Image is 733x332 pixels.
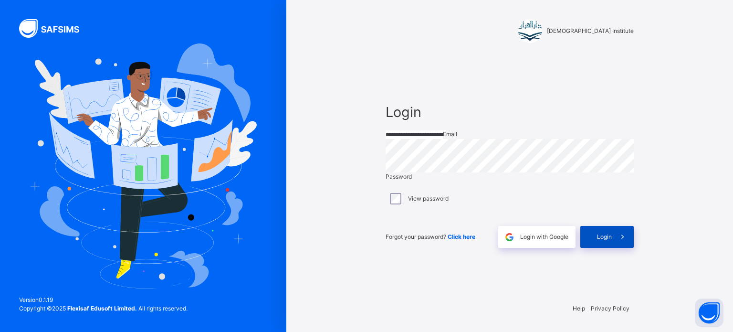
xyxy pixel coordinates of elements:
[30,43,257,288] img: Hero Image
[19,19,91,38] img: SAFSIMS Logo
[504,232,515,243] img: google.396cfc9801f0270233282035f929180a.svg
[67,305,137,312] strong: Flexisaf Edusoft Limited.
[591,305,629,312] a: Privacy Policy
[408,194,449,203] label: View password
[19,305,188,312] span: Copyright © 2025 All rights reserved.
[520,233,568,241] span: Login with Google
[386,102,634,122] span: Login
[695,299,723,327] button: Open asap
[443,130,457,138] span: Email
[386,173,412,180] span: Password
[547,27,634,35] span: [DEMOGRAPHIC_DATA] Institute
[19,296,188,304] span: Version 0.1.19
[597,233,612,241] span: Login
[386,233,475,240] span: Forgot your password?
[573,305,585,312] a: Help
[448,233,475,240] a: Click here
